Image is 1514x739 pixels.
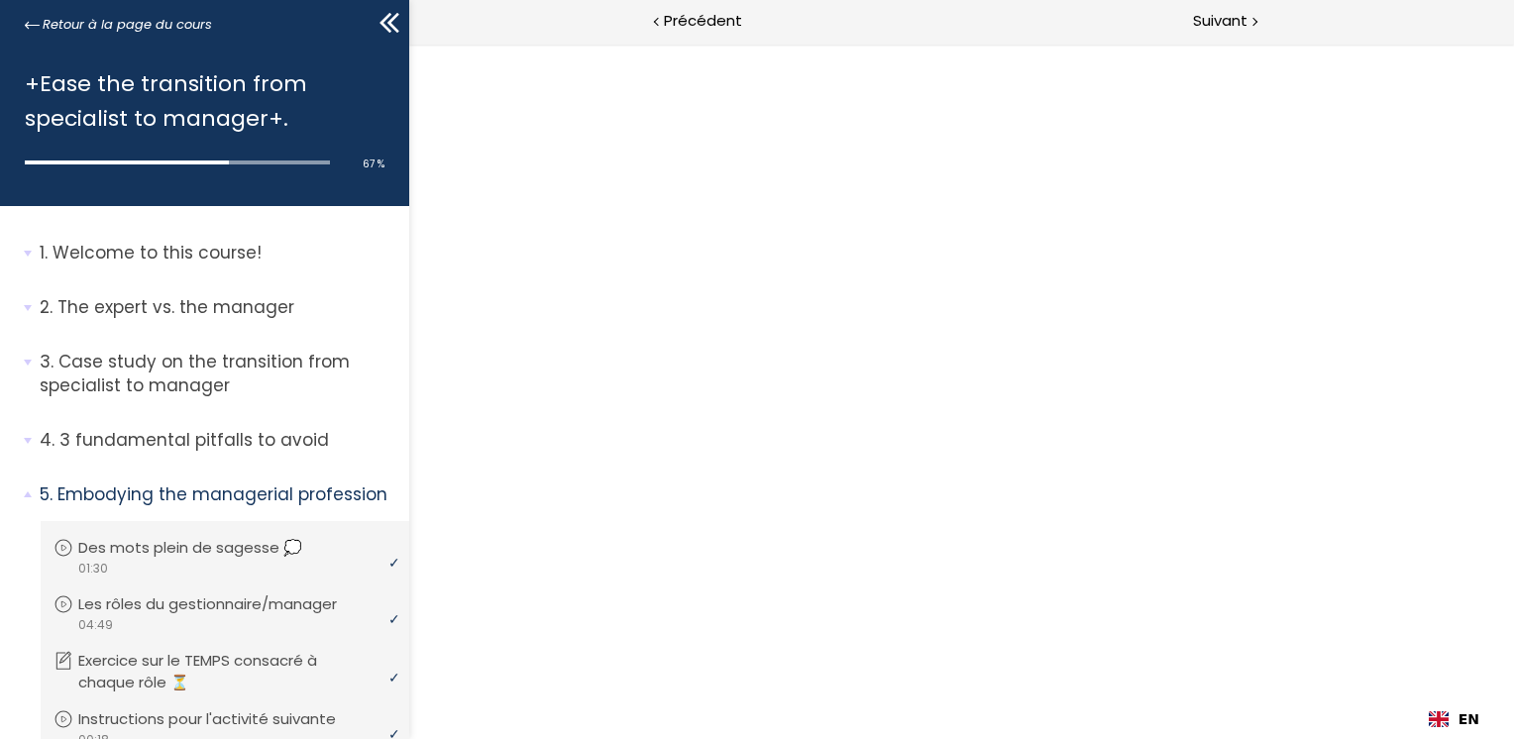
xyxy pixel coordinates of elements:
p: Instructions pour l'activité suivante [78,708,366,730]
div: Language selected: English [1414,699,1494,739]
div: Language Switcher [1414,699,1494,739]
p: Exercice sur le TEMPS consacré à chaque rôle ⏳ [78,650,391,693]
p: Les rôles du gestionnaire/manager [78,593,367,615]
span: 2. [40,295,53,320]
span: 04:49 [77,616,113,634]
p: The expert vs. the manager [40,295,394,320]
span: Retour à la page du cours [43,14,212,36]
span: 01:30 [77,560,108,578]
span: Suivant [1193,9,1247,34]
iframe: chat widget [10,695,212,739]
p: Welcome to this course! [40,241,394,265]
p: Case study on the transition from specialist to manager [40,350,394,398]
span: 5. [40,482,53,507]
span: 4. [40,428,54,453]
p: 3 fundamental pitfalls to avoid [40,428,394,453]
span: Précédent [664,9,742,34]
h1: +Ease the transition from specialist to manager+. [25,66,375,136]
span: 67 % [363,157,384,171]
p: Des mots plein de sagesse 💭 [78,537,332,559]
img: English flag [1429,711,1449,727]
p: Embodying the managerial profession [40,482,394,507]
a: Retour à la page du cours [25,14,212,36]
span: 1. [40,241,48,265]
span: 3. [40,350,54,374]
a: EN [1429,711,1479,727]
